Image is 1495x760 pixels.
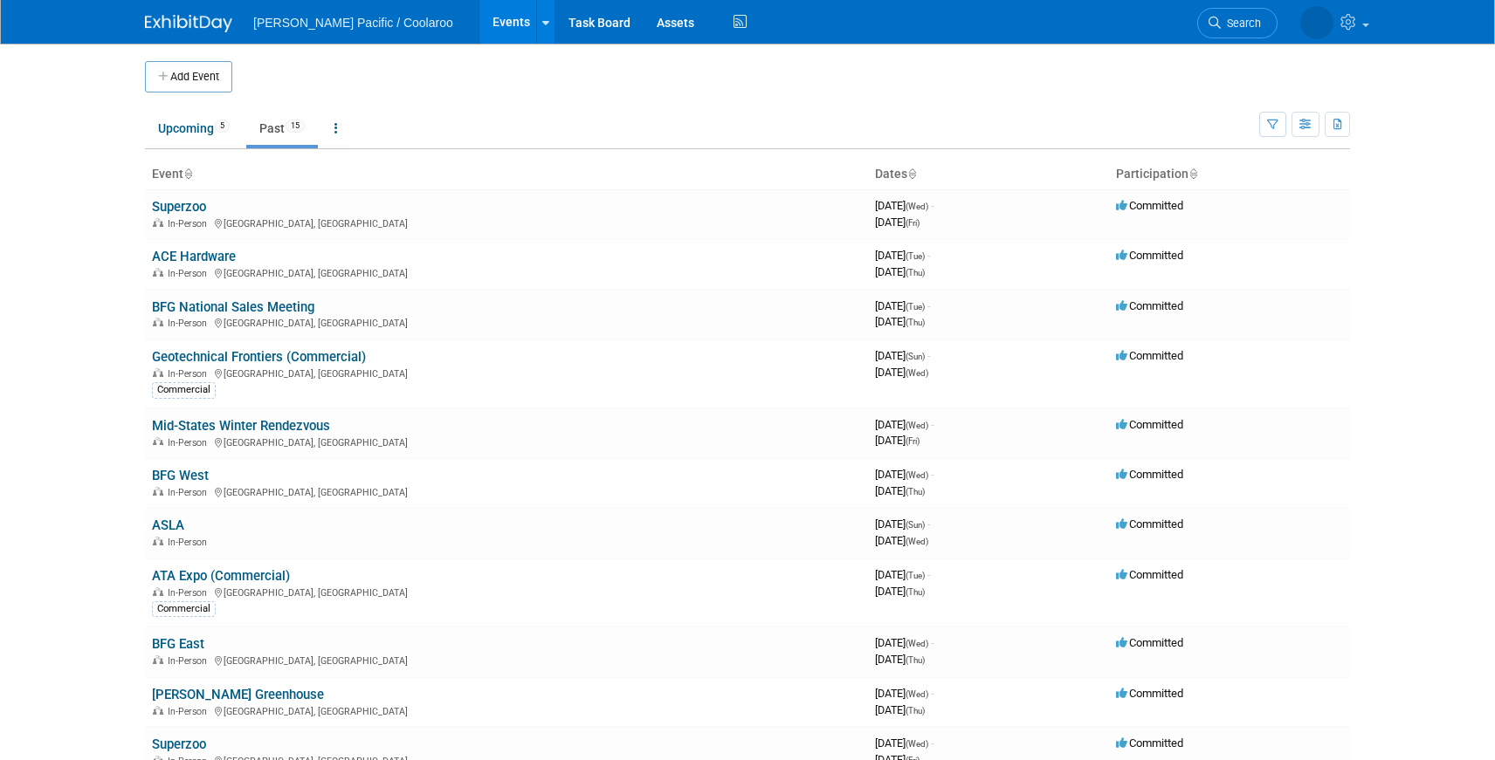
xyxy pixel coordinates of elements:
span: Committed [1116,349,1183,362]
span: 5 [215,120,230,133]
span: (Wed) [906,739,928,749]
img: In-Person Event [153,318,163,326]
th: Dates [868,160,1109,189]
a: BFG National Sales Meeting [152,299,314,315]
span: [DATE] [875,568,930,581]
img: In-Person Event [153,368,163,377]
div: [GEOGRAPHIC_DATA], [GEOGRAPHIC_DATA] [152,435,861,448]
span: In-Person [168,318,212,329]
img: In-Person Event [153,655,163,664]
a: Sort by Start Date [907,167,916,181]
span: [DATE] [875,484,925,497]
a: ASLA [152,517,184,533]
span: - [931,468,934,481]
div: Commercial [152,382,216,398]
span: - [927,568,930,581]
span: Committed [1116,568,1183,581]
span: (Fri) [906,218,920,228]
span: - [931,687,934,700]
span: [DATE] [875,216,920,229]
a: BFG East [152,636,204,652]
a: ACE Hardware [152,249,236,264]
span: Committed [1116,636,1183,649]
span: (Wed) [906,639,928,648]
img: In-Person Event [153,587,163,596]
span: [DATE] [875,299,930,312]
span: In-Person [168,268,212,279]
span: Committed [1116,736,1183,750]
div: [GEOGRAPHIC_DATA], [GEOGRAPHIC_DATA] [152,484,861,498]
span: (Tue) [906,302,925,312]
span: [DATE] [875,434,920,447]
span: (Thu) [906,706,925,715]
span: (Thu) [906,587,925,597]
span: [PERSON_NAME] Pacific / Coolaroo [253,16,453,30]
img: In-Person Event [153,437,163,446]
span: (Thu) [906,268,925,277]
img: In-Person Event [153,487,163,496]
a: Past15 [246,112,318,145]
div: [GEOGRAPHIC_DATA], [GEOGRAPHIC_DATA] [152,265,861,279]
a: Superzoo [152,736,206,752]
span: [DATE] [875,585,925,598]
span: - [931,418,934,431]
div: [GEOGRAPHIC_DATA], [GEOGRAPHIC_DATA] [152,585,861,599]
span: (Thu) [906,655,925,665]
span: (Fri) [906,436,920,446]
span: [DATE] [875,534,928,547]
span: (Wed) [906,537,928,546]
span: [DATE] [875,703,925,716]
th: Event [145,160,868,189]
span: - [927,249,930,262]
span: Committed [1116,249,1183,262]
span: - [931,199,934,212]
span: - [931,736,934,750]
span: (Wed) [906,689,928,699]
span: [DATE] [875,199,934,212]
span: [DATE] [875,517,930,531]
span: In-Person [168,587,212,599]
div: [GEOGRAPHIC_DATA], [GEOGRAPHIC_DATA] [152,703,861,717]
span: In-Person [168,368,212,380]
span: [DATE] [875,265,925,278]
span: (Sun) [906,520,925,530]
span: 15 [286,120,305,133]
div: [GEOGRAPHIC_DATA], [GEOGRAPHIC_DATA] [152,366,861,380]
span: (Wed) [906,368,928,378]
a: Geotechnical Frontiers (Commercial) [152,349,366,365]
span: (Wed) [906,202,928,211]
a: Search [1154,8,1234,38]
span: - [927,349,930,362]
img: ExhibitDay [145,15,232,32]
span: Committed [1116,299,1183,312]
div: [GEOGRAPHIC_DATA], [GEOGRAPHIC_DATA] [152,315,861,329]
span: In-Person [168,655,212,667]
span: Committed [1116,418,1183,431]
a: Sort by Event Name [183,167,192,181]
span: (Tue) [906,571,925,580]
span: In-Person [168,487,212,498]
span: (Wed) [906,421,928,430]
a: ATA Expo (Commercial) [152,568,290,584]
button: Add Event [145,61,232,92]
span: Committed [1116,517,1183,531]
span: Committed [1116,199,1183,212]
div: [GEOGRAPHIC_DATA], [GEOGRAPHIC_DATA] [152,653,861,667]
span: [DATE] [875,349,930,362]
a: Mid-States Winter Rendezvous [152,418,330,434]
span: [DATE] [875,249,930,262]
a: Upcoming5 [145,112,243,145]
span: Committed [1116,468,1183,481]
span: [DATE] [875,687,934,700]
span: (Sun) [906,352,925,361]
img: Andy Doerr [1257,10,1333,29]
span: [DATE] [875,736,934,750]
a: [PERSON_NAME] Greenhouse [152,687,324,702]
span: Committed [1116,687,1183,700]
div: Commercial [152,601,216,617]
span: - [931,636,934,649]
span: (Thu) [906,487,925,496]
th: Participation [1109,160,1350,189]
a: Sort by Participation Type [1188,167,1197,181]
span: - [927,517,930,531]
